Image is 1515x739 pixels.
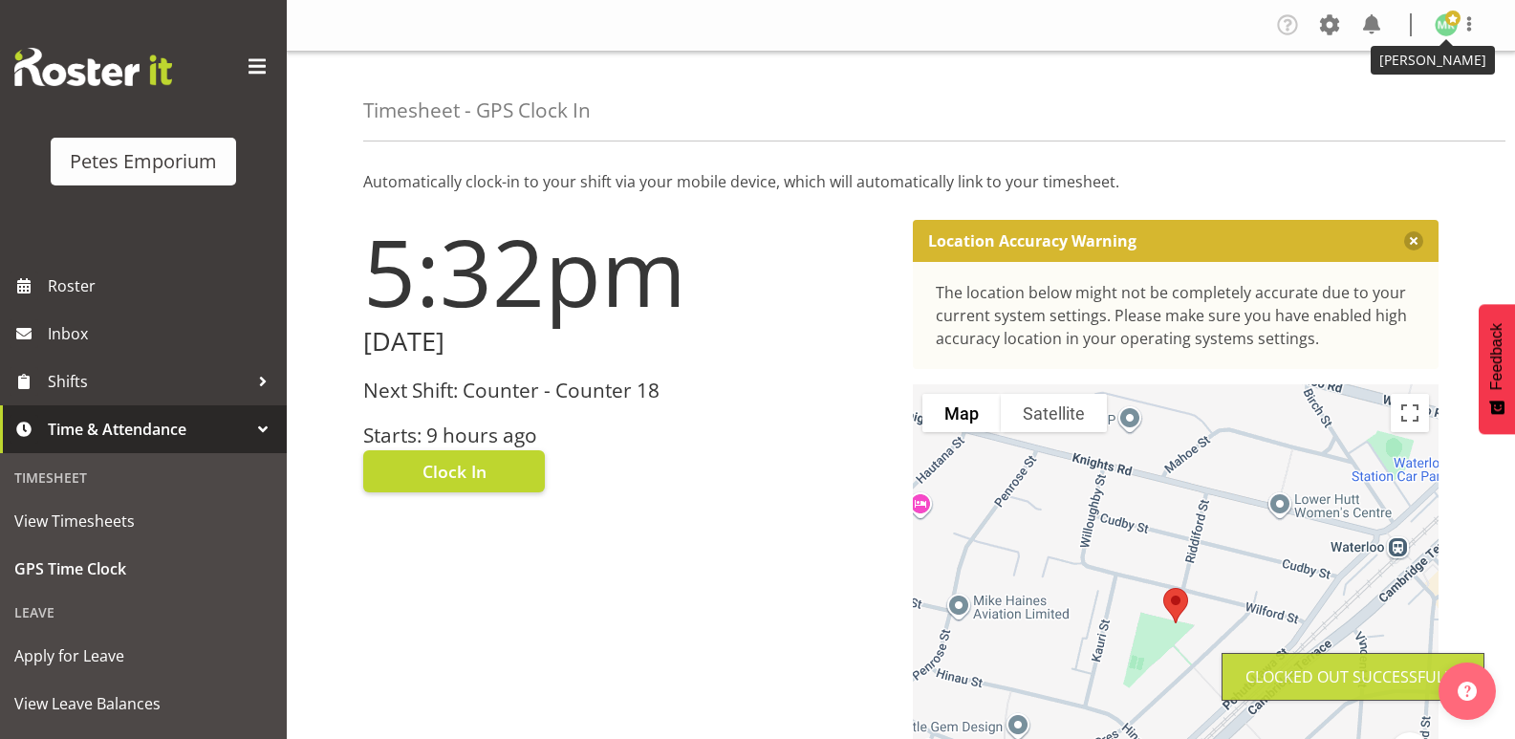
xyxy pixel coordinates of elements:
[70,147,217,176] div: Petes Emporium
[5,545,282,593] a: GPS Time Clock
[363,99,591,121] h4: Timesheet - GPS Clock In
[422,459,487,484] span: Clock In
[1391,394,1429,432] button: Toggle fullscreen view
[5,458,282,497] div: Timesheet
[363,424,890,446] h3: Starts: 9 hours ago
[48,367,249,396] span: Shifts
[1488,323,1505,390] span: Feedback
[928,231,1136,250] p: Location Accuracy Warning
[1458,682,1477,701] img: help-xxl-2.png
[14,554,272,583] span: GPS Time Clock
[14,48,172,86] img: Rosterit website logo
[363,380,890,402] h3: Next Shift: Counter - Counter 18
[14,507,272,535] span: View Timesheets
[363,170,1439,193] p: Automatically clock-in to your shift via your mobile device, which will automatically link to you...
[1479,304,1515,434] button: Feedback - Show survey
[48,272,277,300] span: Roster
[1435,13,1458,36] img: melanie-richardson713.jpg
[48,415,249,444] span: Time & Attendance
[5,632,282,680] a: Apply for Leave
[1001,394,1107,432] button: Show satellite imagery
[363,327,890,357] h2: [DATE]
[14,641,272,670] span: Apply for Leave
[363,450,545,492] button: Clock In
[5,680,282,728] a: View Leave Balances
[936,281,1417,350] div: The location below might not be completely accurate due to your current system settings. Please m...
[14,689,272,718] span: View Leave Balances
[5,497,282,545] a: View Timesheets
[922,394,1001,432] button: Show street map
[1245,665,1461,688] div: Clocked out Successfully
[1404,231,1423,250] button: Close message
[48,319,277,348] span: Inbox
[5,593,282,632] div: Leave
[363,220,890,323] h1: 5:32pm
